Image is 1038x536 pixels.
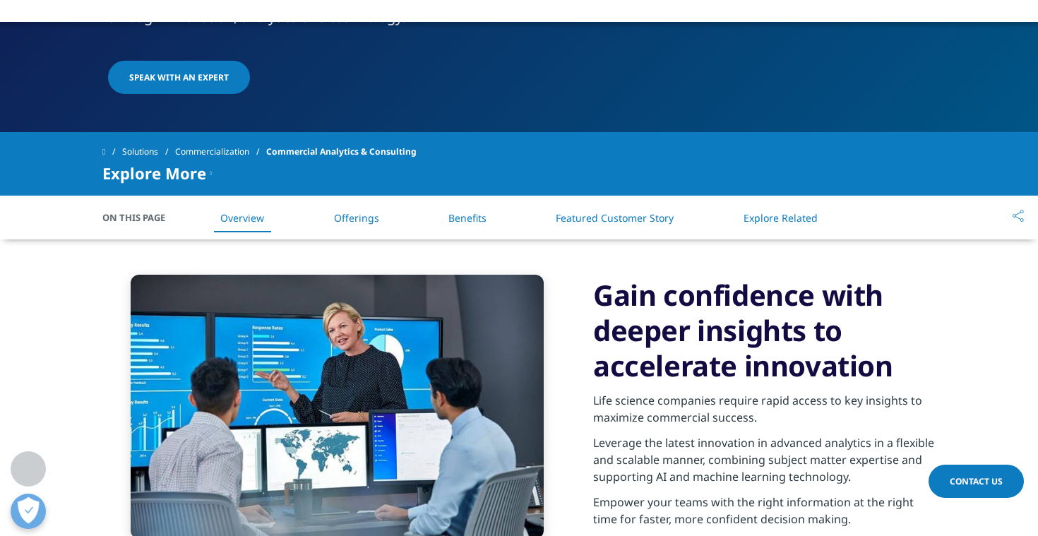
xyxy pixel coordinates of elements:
p: Leverage the latest innovation in advanced analytics in a flexible and scalable manner, combining... [593,434,936,494]
a: Explore Related [744,211,818,225]
a: Featured Customer Story [556,211,674,225]
span: SPEAK WITH AN EXPERT [129,71,229,83]
a: Overview [220,211,264,225]
a: Contact Us [929,465,1024,498]
a: SPEAK WITH AN EXPERT [108,61,250,94]
h3: Gain confidence with deeper insights to accelerate innovation [593,278,936,383]
span: Explore More [102,165,206,181]
a: Offerings [334,211,379,225]
p: Empower your teams with the right information at the right time for faster, more confident decisi... [593,494,936,536]
a: Commercialization [175,139,266,165]
span: On This Page [102,210,180,225]
span: Commercial Analytics & Consulting [266,139,417,165]
span: Contact Us [950,475,1003,487]
a: Solutions [122,139,175,165]
a: Benefits [448,211,487,225]
p: Life science companies require rapid access to key insights to maximize commercial success. [593,392,936,434]
button: Open Preferences [11,494,46,529]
